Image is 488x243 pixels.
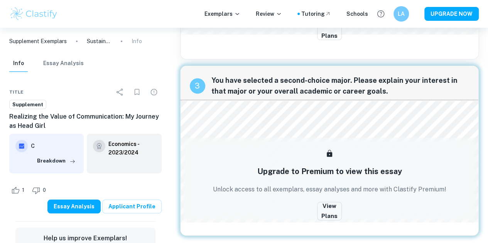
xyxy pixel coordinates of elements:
[9,6,58,22] img: Clastify logo
[87,37,111,45] p: Sustainable Economic Impact: A Project in Recycling and Community Support
[424,7,479,21] button: UPGRADE NOW
[257,166,402,177] h5: Upgrade to Premium to view this essay
[108,140,155,157] a: Economics - 2023/2024
[31,142,78,150] h6: C
[393,6,409,22] button: LA
[146,84,162,100] div: Report issue
[30,184,50,196] div: Dislike
[204,10,240,18] p: Exemplars
[9,184,29,196] div: Like
[374,7,387,20] button: Help and Feedback
[18,186,29,194] span: 1
[213,185,446,194] p: Unlock access to all exemplars, essay analyses and more with Clastify Premium!
[9,100,46,109] a: Supplement
[132,37,142,45] p: Info
[47,199,101,213] button: Essay Analysis
[317,22,342,40] button: View Plans
[346,10,368,18] a: Schools
[317,202,342,220] button: View Plans
[211,75,469,97] span: You have selected a second-choice major. Please explain your interest in that major or your overa...
[112,84,128,100] div: Share
[102,199,162,213] a: Applicant Profile
[256,10,282,18] p: Review
[9,55,28,72] button: Info
[10,101,46,109] span: Supplement
[397,10,406,18] h6: LA
[9,37,67,45] a: Supplement Exemplars
[22,234,149,243] h6: Help us improve Exemplars!
[301,10,331,18] a: Tutoring
[190,78,205,94] div: recipe
[43,55,84,72] button: Essay Analysis
[35,155,78,167] button: Breakdown
[9,112,162,131] h6: Realizing the Value of Communication: My Journey as Head Girl
[9,89,24,96] span: Title
[39,186,50,194] span: 0
[129,84,145,100] div: Bookmark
